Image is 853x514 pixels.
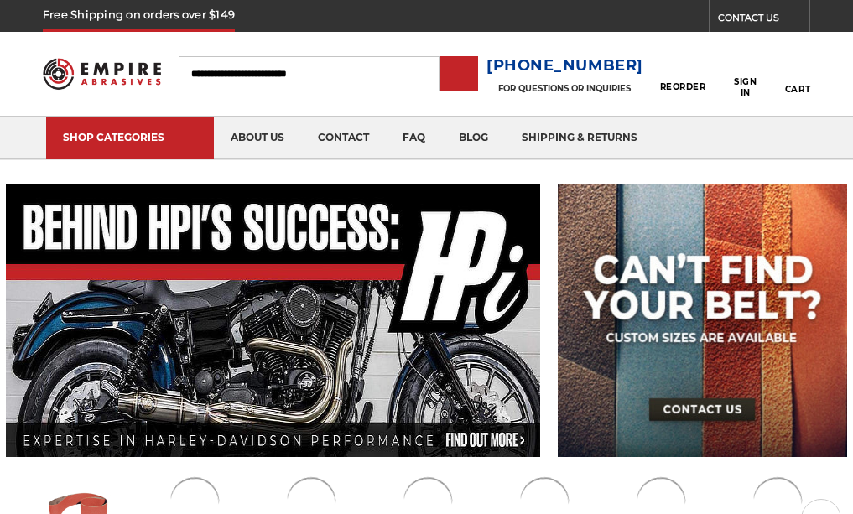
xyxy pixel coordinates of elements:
a: shipping & returns [505,117,654,159]
a: blog [442,117,505,159]
span: Reorder [660,81,706,92]
img: promo banner for custom belts. [558,184,847,457]
a: Reorder [660,55,706,91]
a: about us [214,117,301,159]
div: SHOP CATEGORIES [63,131,197,143]
span: Cart [785,84,810,95]
a: faq [386,117,442,159]
a: contact [301,117,386,159]
p: FOR QUESTIONS OR INQUIRIES [486,83,643,94]
a: Cart [785,49,810,97]
input: Submit [442,58,476,91]
img: Banner for an interview featuring Horsepower Inc who makes Harley performance upgrades featured o... [6,184,542,457]
a: [PHONE_NUMBER] [486,54,643,78]
img: Empire Abrasives [43,50,161,96]
span: Sign In [728,76,762,98]
a: CONTACT US [718,8,809,32]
